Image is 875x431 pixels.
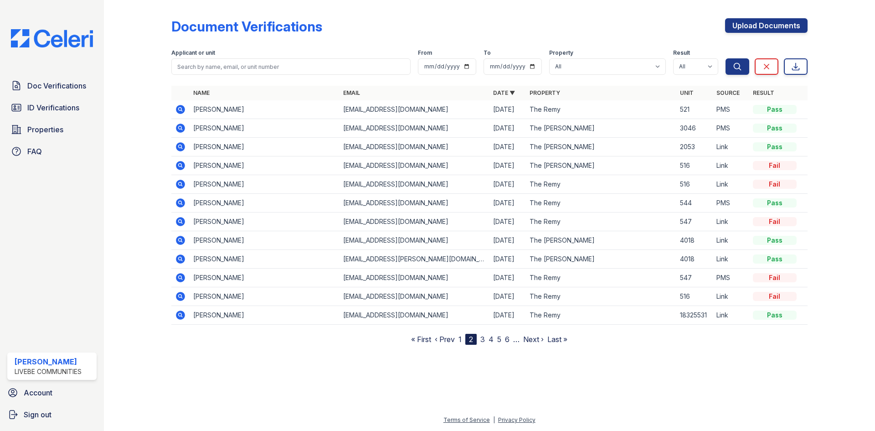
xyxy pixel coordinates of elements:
div: Fail [753,292,797,301]
div: Fail [753,273,797,282]
td: [DATE] [489,175,526,194]
td: [EMAIL_ADDRESS][DOMAIN_NAME] [340,306,489,325]
td: The [PERSON_NAME] [526,250,676,269]
a: Doc Verifications [7,77,97,95]
td: PMS [713,194,749,213]
td: [PERSON_NAME] [190,119,340,138]
div: Pass [753,254,797,264]
td: [EMAIL_ADDRESS][DOMAIN_NAME] [340,138,489,156]
td: [DATE] [489,287,526,306]
td: [EMAIL_ADDRESS][PERSON_NAME][DOMAIN_NAME] [340,250,489,269]
td: 547 [676,213,713,231]
td: [DATE] [489,100,526,119]
div: Pass [753,124,797,133]
a: 5 [497,335,501,344]
td: 4018 [676,250,713,269]
td: [DATE] [489,119,526,138]
td: 4018 [676,231,713,250]
div: Pass [753,236,797,245]
td: [DATE] [489,306,526,325]
a: Next › [523,335,544,344]
td: The Remy [526,100,676,119]
label: To [484,49,491,57]
span: ID Verifications [27,102,79,113]
td: Link [713,138,749,156]
td: [PERSON_NAME] [190,287,340,306]
div: Pass [753,105,797,114]
td: [PERSON_NAME] [190,156,340,175]
td: [PERSON_NAME] [190,100,340,119]
td: [PERSON_NAME] [190,306,340,325]
td: 516 [676,287,713,306]
td: [EMAIL_ADDRESS][DOMAIN_NAME] [340,194,489,213]
div: Fail [753,180,797,189]
td: The [PERSON_NAME] [526,119,676,138]
span: FAQ [27,146,42,157]
td: [DATE] [489,194,526,213]
td: Link [713,250,749,269]
div: [PERSON_NAME] [15,356,82,367]
td: 547 [676,269,713,287]
td: [PERSON_NAME] [190,138,340,156]
td: [DATE] [489,213,526,231]
td: [PERSON_NAME] [190,231,340,250]
td: [PERSON_NAME] [190,175,340,194]
div: Pass [753,142,797,151]
a: Unit [680,89,694,96]
span: Account [24,387,52,398]
td: The Remy [526,213,676,231]
td: [DATE] [489,250,526,269]
td: The Remy [526,306,676,325]
a: Sign out [4,405,100,424]
td: 516 [676,156,713,175]
td: [DATE] [489,231,526,250]
td: [EMAIL_ADDRESS][DOMAIN_NAME] [340,287,489,306]
div: Document Verifications [171,18,322,35]
td: PMS [713,269,749,287]
td: [EMAIL_ADDRESS][DOMAIN_NAME] [340,175,489,194]
td: PMS [713,100,749,119]
div: Fail [753,217,797,226]
a: Upload Documents [725,18,808,33]
td: The [PERSON_NAME] [526,156,676,175]
a: ID Verifications [7,99,97,117]
a: ‹ Prev [435,335,455,344]
td: [DATE] [489,156,526,175]
td: Link [713,287,749,306]
td: Link [713,213,749,231]
span: Doc Verifications [27,80,86,91]
div: LiveBe Communities [15,367,82,376]
td: [PERSON_NAME] [190,194,340,213]
td: PMS [713,119,749,138]
td: Link [713,306,749,325]
td: [EMAIL_ADDRESS][DOMAIN_NAME] [340,269,489,287]
label: Result [673,49,690,57]
label: Applicant or unit [171,49,215,57]
a: Last » [547,335,567,344]
td: Link [713,231,749,250]
div: Pass [753,198,797,208]
td: 3046 [676,119,713,138]
td: The Remy [526,287,676,306]
td: [EMAIL_ADDRESS][DOMAIN_NAME] [340,119,489,138]
td: 18325531 [676,306,713,325]
img: CE_Logo_Blue-a8612792a0a2168367f1c8372b55b34899dd931a85d93a1a3d3e32e68fde9ad4.png [4,29,100,47]
a: Account [4,384,100,402]
input: Search by name, email, or unit number [171,58,411,75]
label: From [418,49,432,57]
span: Sign out [24,409,51,420]
td: [EMAIL_ADDRESS][DOMAIN_NAME] [340,100,489,119]
a: FAQ [7,142,97,161]
span: … [513,334,520,345]
a: Result [753,89,774,96]
td: [DATE] [489,138,526,156]
a: 6 [505,335,510,344]
a: Property [530,89,560,96]
td: 521 [676,100,713,119]
a: Source [716,89,740,96]
a: 4 [489,335,494,344]
td: 2053 [676,138,713,156]
a: « First [411,335,431,344]
div: Fail [753,161,797,170]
